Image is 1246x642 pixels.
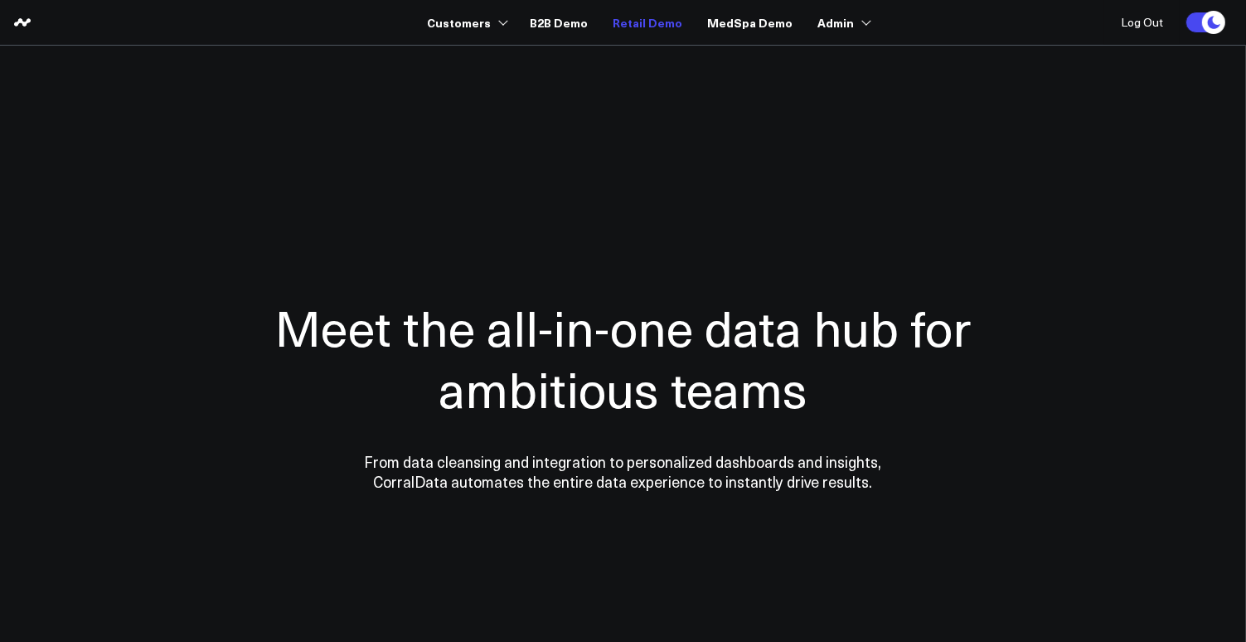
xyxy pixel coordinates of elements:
[817,7,868,37] a: Admin
[427,7,505,37] a: Customers
[707,7,793,37] a: MedSpa Demo
[217,296,1030,419] h1: Meet the all-in-one data hub for ambitious teams
[329,452,918,492] p: From data cleansing and integration to personalized dashboards and insights, CorralData automates...
[613,7,682,37] a: Retail Demo
[530,7,588,37] a: B2B Demo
